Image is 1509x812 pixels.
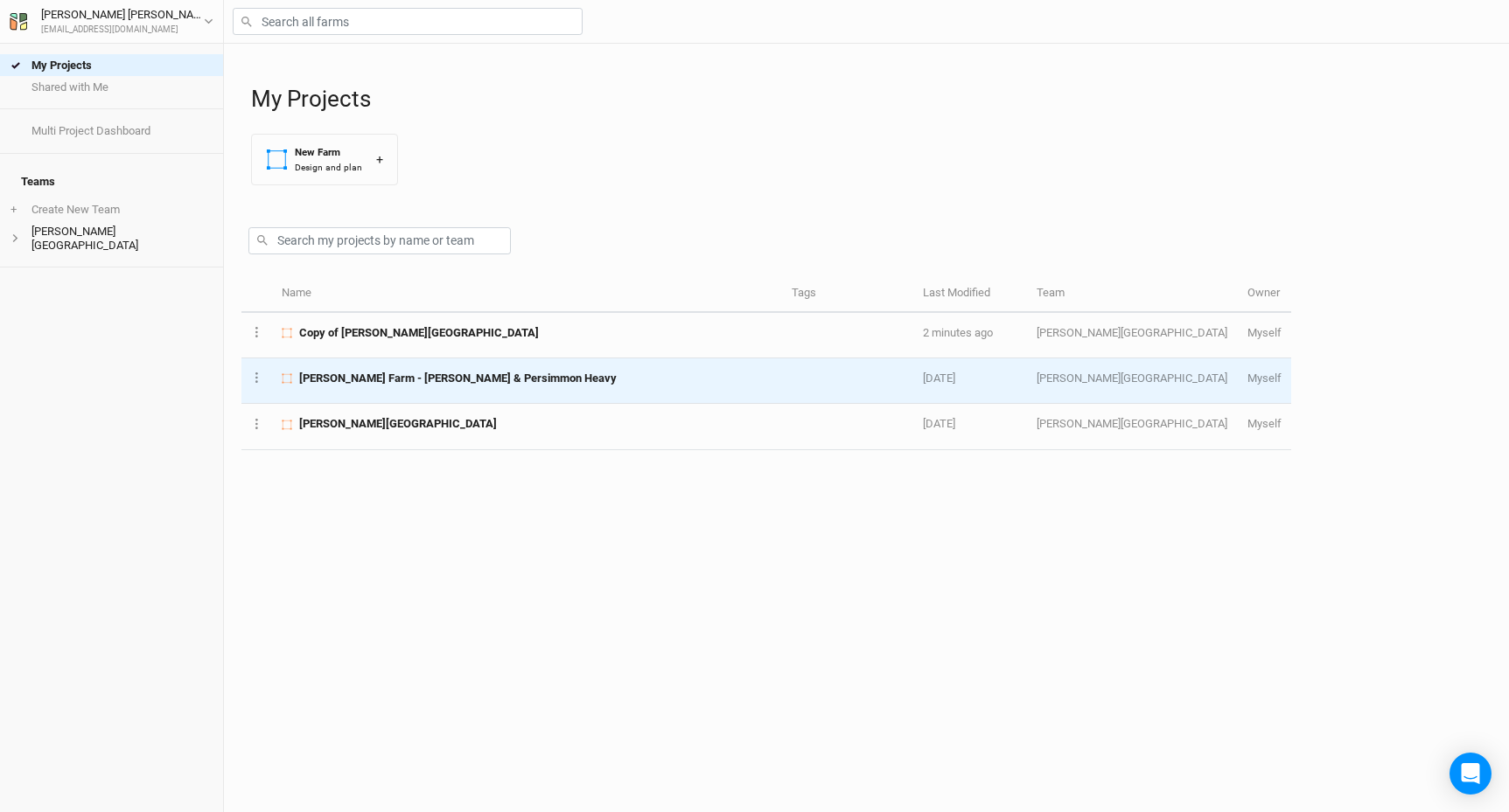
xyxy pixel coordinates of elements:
span: Copy of Opal Grove Farm [299,325,539,341]
span: Opal Grove Farm [299,416,497,432]
td: [PERSON_NAME][GEOGRAPHIC_DATA] [1027,404,1237,449]
div: [PERSON_NAME] [PERSON_NAME] [41,6,204,24]
td: [PERSON_NAME][GEOGRAPHIC_DATA] [1027,358,1237,404]
span: shanemhardy@gmail.com [1247,417,1282,430]
div: Open Intercom Messenger [1450,753,1492,795]
th: Owner [1238,275,1291,313]
input: Search my projects by name or team [248,227,511,254]
th: Last Modified [913,275,1027,313]
button: [PERSON_NAME] [PERSON_NAME][EMAIL_ADDRESS][DOMAIN_NAME] [9,5,214,37]
div: Design and plan [295,161,362,174]
th: Tags [782,275,913,313]
div: New Farm [295,145,362,160]
span: May 25, 2025 7:01 PM [923,417,955,430]
span: Aug 17, 2025 11:13 AM [923,326,993,339]
div: [EMAIL_ADDRESS][DOMAIN_NAME] [41,24,204,37]
span: Aug 7, 2025 5:39 PM [923,371,955,385]
h1: My Projects [251,86,1492,113]
th: Name [272,275,782,313]
span: + [10,203,17,217]
h4: Teams [10,164,213,199]
th: Team [1027,275,1237,313]
span: shanemhardy@gmail.com [1247,371,1282,385]
input: Search all farms [233,8,583,35]
button: New FarmDesign and plan+ [251,134,398,185]
span: shanemhardy@gmail.com [1247,326,1282,339]
div: + [376,150,383,169]
td: [PERSON_NAME][GEOGRAPHIC_DATA] [1027,313,1237,358]
span: Opal Grove Farm - Hazel & Persimmon Heavy [299,371,617,386]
